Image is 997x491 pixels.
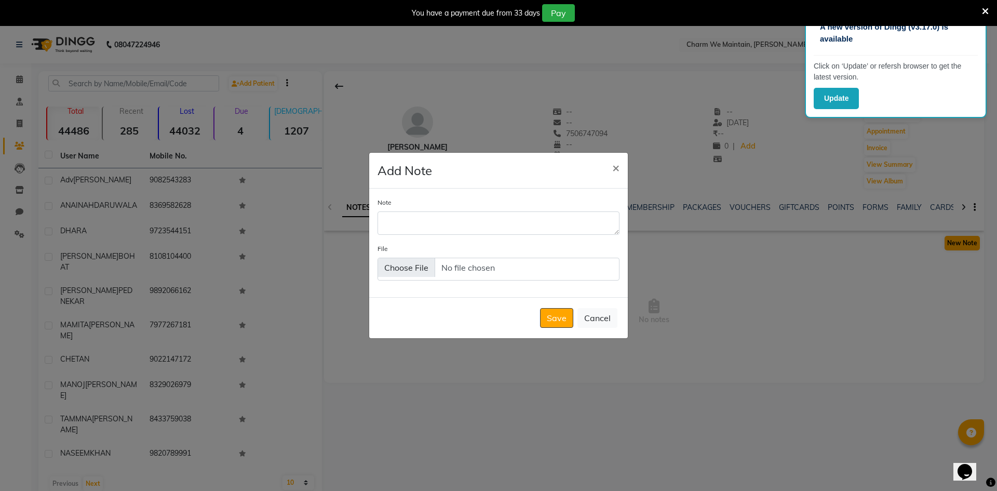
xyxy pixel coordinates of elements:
[540,308,573,328] button: Save
[577,308,617,328] button: Cancel
[378,198,392,207] label: Note
[412,8,540,19] div: You have a payment due from 33 days
[604,153,628,182] button: Close
[814,61,978,83] p: Click on ‘Update’ or refersh browser to get the latest version.
[820,21,972,45] p: A new version of Dingg (v3.17.0) is available
[814,88,859,109] button: Update
[378,244,388,254] label: File
[378,161,432,180] h4: Add Note
[612,160,619,175] span: ×
[542,4,575,22] button: Pay
[953,449,987,481] iframe: chat widget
